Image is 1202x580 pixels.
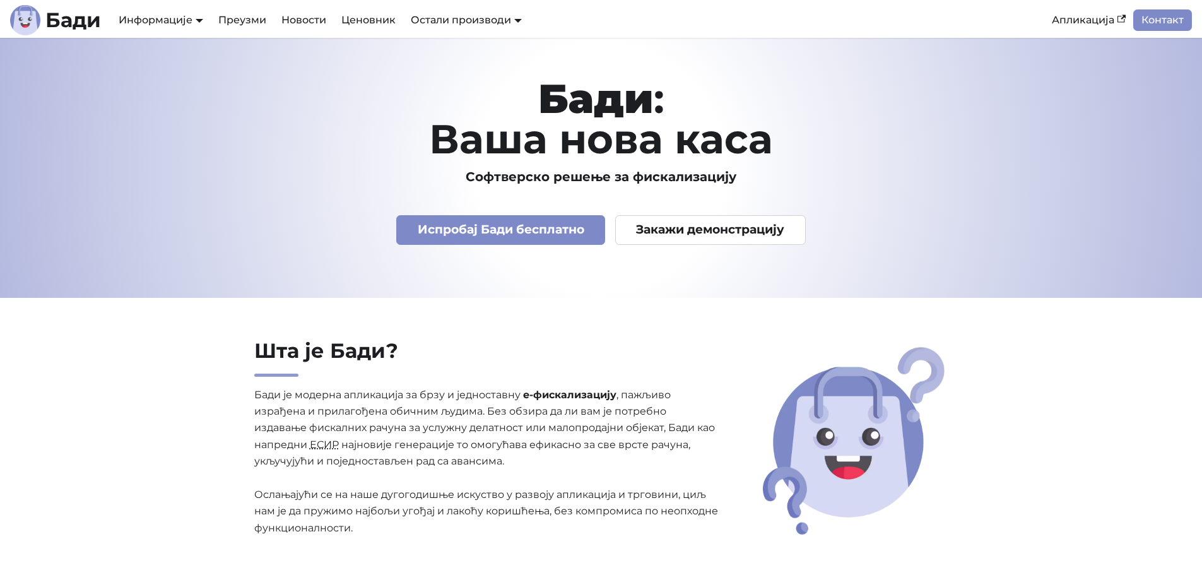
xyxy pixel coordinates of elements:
[274,9,334,31] a: Новости
[538,74,654,123] strong: Бади
[195,169,1008,185] h3: Софтверско решење за фискализацију
[195,78,1008,159] h1: : Ваша нова каса
[396,215,605,245] a: Испробај Бади бесплатно
[1044,9,1133,31] a: Апликација
[254,387,720,537] p: Бади је модерна апликација за брзу и једноставну , пажљиво израђена и прилагођена обичним људима....
[45,10,101,30] b: Бади
[10,5,40,35] img: Лого
[411,14,522,26] a: Остали производи
[119,14,203,26] a: Информације
[523,389,616,401] strong: е-фискализацију
[615,215,806,245] a: Закажи демонстрацију
[1133,9,1192,31] a: Контакт
[334,9,403,31] a: Ценовник
[758,343,949,539] img: Шта је Бади?
[10,5,101,35] a: ЛогоЛогоБади
[254,338,720,377] h2: Шта је Бади?
[211,9,274,31] a: Преузми
[310,439,339,451] abbr: Електронски систем за издавање рачуна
